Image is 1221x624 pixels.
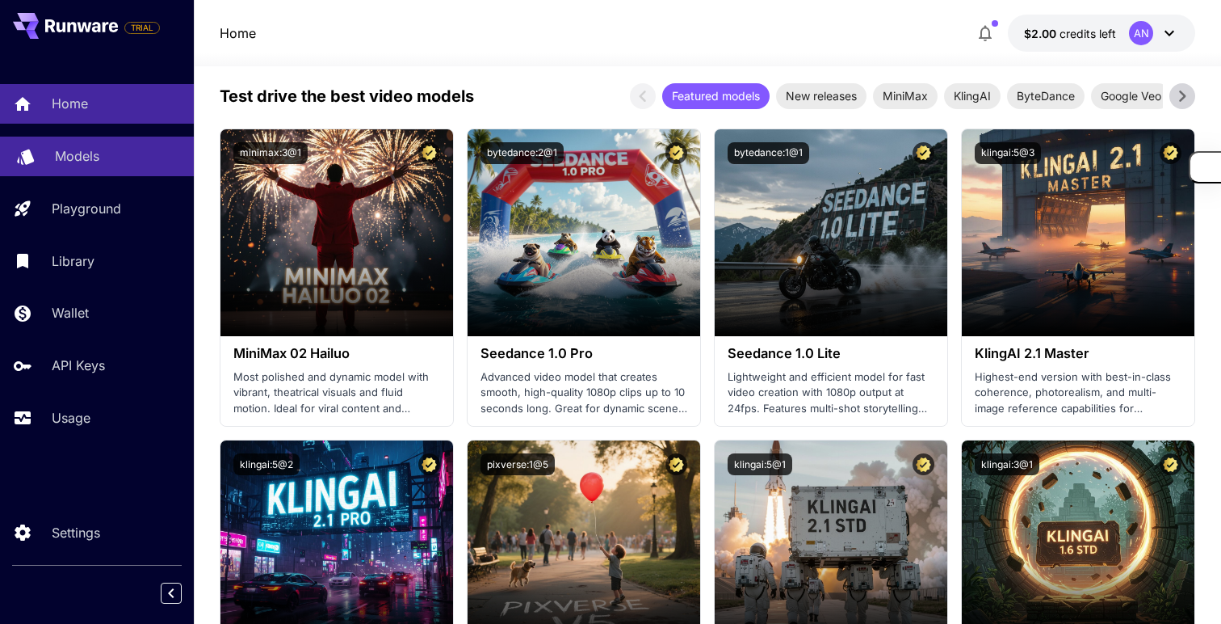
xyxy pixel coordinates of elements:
button: Certified Model – Vetted for best performance and includes a commercial license. [913,142,934,164]
a: Home [220,23,256,43]
button: Certified Model – Vetted for best performance and includes a commercial license. [665,453,687,475]
button: Certified Model – Vetted for best performance and includes a commercial license. [418,453,440,475]
button: klingai:3@1 [975,453,1039,475]
img: alt [220,129,453,336]
button: Certified Model – Vetted for best performance and includes a commercial license. [1160,453,1181,475]
img: alt [962,129,1194,336]
h3: Seedance 1.0 Lite [728,346,934,361]
h3: KlingAI 2.1 Master [975,346,1181,361]
span: Google Veo [1091,87,1171,104]
button: pixverse:1@5 [480,453,555,475]
img: alt [715,129,947,336]
div: MiniMax [873,83,938,109]
button: klingai:5@3 [975,142,1041,164]
button: bytedance:1@1 [728,142,809,164]
p: Most polished and dynamic model with vibrant, theatrical visuals and fluid motion. Ideal for vira... [233,369,440,417]
p: Highest-end version with best-in-class coherence, photorealism, and multi-image reference capabil... [975,369,1181,417]
span: TRIAL [125,22,159,34]
p: API Keys [52,356,105,375]
p: Test drive the best video models [220,84,474,108]
p: Wallet [52,303,89,323]
div: Google Veo [1091,83,1171,109]
p: Library [52,251,94,271]
div: KlingAI [944,83,1001,109]
span: Featured models [662,87,770,104]
div: Featured models [662,83,770,109]
p: Lightweight and efficient model for fast video creation with 1080p output at 24fps. Features mult... [728,369,934,417]
h3: Seedance 1.0 Pro [480,346,687,361]
p: Advanced video model that creates smooth, high-quality 1080p clips up to 10 seconds long. Great f... [480,369,687,417]
div: $2.00 [1024,25,1116,42]
button: $2.00AN [1008,15,1195,52]
button: Collapse sidebar [161,583,182,604]
span: Add your payment card to enable full platform functionality. [124,18,160,37]
p: Settings [52,523,100,542]
p: Models [55,146,99,166]
span: New releases [776,87,866,104]
nav: breadcrumb [220,23,256,43]
button: klingai:5@2 [233,453,300,475]
button: Certified Model – Vetted for best performance and includes a commercial license. [1160,142,1181,164]
button: klingai:5@1 [728,453,792,475]
button: Certified Model – Vetted for best performance and includes a commercial license. [418,142,440,164]
button: bytedance:2@1 [480,142,564,164]
div: ByteDance [1007,83,1085,109]
span: ByteDance [1007,87,1085,104]
span: MiniMax [873,87,938,104]
div: Collapse sidebar [173,579,194,608]
button: Certified Model – Vetted for best performance and includes a commercial license. [913,453,934,475]
p: Usage [52,408,90,428]
button: Certified Model – Vetted for best performance and includes a commercial license. [665,142,687,164]
div: New releases [776,83,866,109]
p: Playground [52,199,121,218]
p: Home [52,94,88,113]
span: KlingAI [944,87,1001,104]
button: minimax:3@1 [233,142,308,164]
span: credits left [1059,27,1116,40]
img: alt [468,129,700,336]
h3: MiniMax 02 Hailuo [233,346,440,361]
span: $2.00 [1024,27,1059,40]
div: AN [1129,21,1153,45]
